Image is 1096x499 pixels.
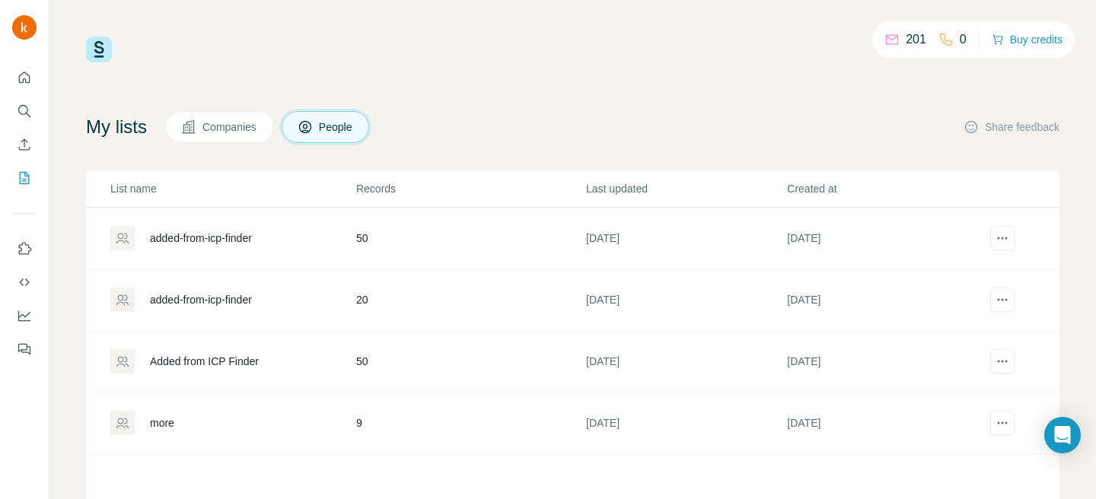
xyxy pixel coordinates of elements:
[990,288,1015,312] button: actions
[585,331,786,393] td: [DATE]
[992,29,1063,50] button: Buy credits
[786,393,987,454] td: [DATE]
[355,208,585,269] td: 50
[150,354,259,369] div: Added from ICP Finder
[786,269,987,331] td: [DATE]
[906,30,926,49] p: 201
[12,131,37,158] button: Enrich CSV
[12,97,37,125] button: Search
[355,331,585,393] td: 50
[12,15,37,40] img: Avatar
[12,269,37,296] button: Use Surfe API
[990,411,1015,435] button: actions
[202,119,258,135] span: Companies
[150,415,174,431] div: more
[990,349,1015,373] button: actions
[356,181,585,196] p: Records
[964,119,1059,135] button: Share feedback
[585,208,786,269] td: [DATE]
[86,115,147,139] h4: My lists
[585,393,786,454] td: [DATE]
[786,208,987,269] td: [DATE]
[319,119,354,135] span: People
[12,335,37,363] button: Feedback
[586,181,785,196] p: Last updated
[355,269,585,331] td: 20
[786,331,987,393] td: [DATE]
[150,230,252,246] div: added-from-icp-finder
[110,181,355,196] p: List name
[86,37,112,62] img: Surfe Logo
[960,30,967,49] p: 0
[12,164,37,192] button: My lists
[787,181,986,196] p: Created at
[1044,417,1081,453] div: Open Intercom Messenger
[12,302,37,329] button: Dashboard
[585,269,786,331] td: [DATE]
[355,393,585,454] td: 9
[150,292,252,307] div: added-from-icp-finder
[990,226,1015,250] button: actions
[12,64,37,91] button: Quick start
[12,235,37,262] button: Use Surfe on LinkedIn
